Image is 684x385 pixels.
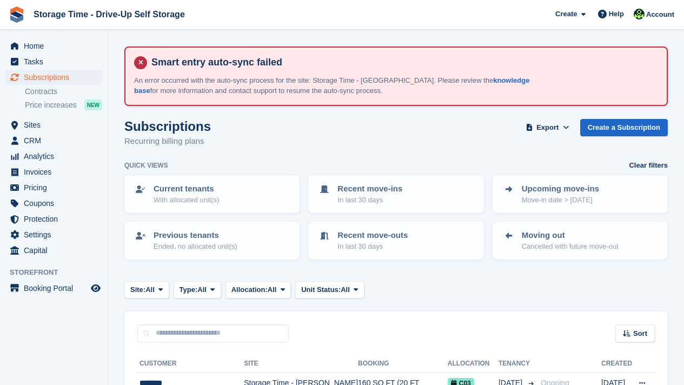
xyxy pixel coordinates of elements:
[634,9,645,19] img: Laaibah Sarwar
[145,284,155,295] span: All
[134,75,540,96] p: An error occurred with the auto-sync process for the site: Storage Time - [GEOGRAPHIC_DATA]. Plea...
[295,281,364,299] button: Unit Status: All
[137,355,244,373] th: Customer
[24,117,89,132] span: Sites
[522,183,599,195] p: Upcoming move-ins
[555,9,577,19] span: Create
[341,284,350,295] span: All
[174,281,221,299] button: Type: All
[24,243,89,258] span: Capital
[24,38,89,54] span: Home
[29,5,189,23] a: Storage Time - Drive-Up Self Storage
[522,241,619,252] p: Cancelled with future move-out
[301,284,341,295] span: Unit Status:
[197,284,207,295] span: All
[24,133,89,148] span: CRM
[601,355,632,373] th: Created
[180,284,198,295] span: Type:
[358,355,448,373] th: Booking
[5,227,102,242] a: menu
[25,100,77,110] span: Price increases
[10,267,108,278] span: Storefront
[24,211,89,227] span: Protection
[5,196,102,211] a: menu
[522,195,599,205] p: Move-in date > [DATE]
[580,119,668,137] a: Create a Subscription
[24,164,89,180] span: Invoices
[309,223,482,258] a: Recent move-outs In last 30 days
[24,196,89,211] span: Coupons
[337,229,408,242] p: Recent move-outs
[154,241,237,252] p: Ended, no allocated unit(s)
[24,180,89,195] span: Pricing
[448,355,499,373] th: Allocation
[5,149,102,164] a: menu
[5,211,102,227] a: menu
[646,9,674,20] span: Account
[24,70,89,85] span: Subscriptions
[609,9,624,19] span: Help
[154,195,219,205] p: With allocated unit(s)
[147,56,658,69] h4: Smart entry auto-sync failed
[268,284,277,295] span: All
[5,54,102,69] a: menu
[499,355,536,373] th: Tenancy
[629,160,668,171] a: Clear filters
[25,87,102,97] a: Contracts
[84,99,102,110] div: NEW
[337,183,402,195] p: Recent move-ins
[124,281,169,299] button: Site: All
[5,38,102,54] a: menu
[244,355,358,373] th: Site
[5,180,102,195] a: menu
[536,122,559,133] span: Export
[154,229,237,242] p: Previous tenants
[125,223,298,258] a: Previous tenants Ended, no allocated unit(s)
[24,149,89,164] span: Analytics
[89,282,102,295] a: Preview store
[24,54,89,69] span: Tasks
[633,328,647,339] span: Sort
[125,176,298,212] a: Current tenants With allocated unit(s)
[225,281,291,299] button: Allocation: All
[130,284,145,295] span: Site:
[124,119,211,134] h1: Subscriptions
[522,229,619,242] p: Moving out
[5,243,102,258] a: menu
[309,176,482,212] a: Recent move-ins In last 30 days
[5,164,102,180] a: menu
[494,223,667,258] a: Moving out Cancelled with future move-out
[24,227,89,242] span: Settings
[5,281,102,296] a: menu
[5,117,102,132] a: menu
[494,176,667,212] a: Upcoming move-ins Move-in date > [DATE]
[124,135,211,148] p: Recurring billing plans
[231,284,268,295] span: Allocation:
[9,6,25,23] img: stora-icon-8386f47178a22dfd0bd8f6a31ec36ba5ce8667c1dd55bd0f319d3a0aa187defe.svg
[24,281,89,296] span: Booking Portal
[524,119,572,137] button: Export
[25,99,102,111] a: Price increases NEW
[337,195,402,205] p: In last 30 days
[124,161,168,170] h6: Quick views
[154,183,219,195] p: Current tenants
[337,241,408,252] p: In last 30 days
[5,133,102,148] a: menu
[5,70,102,85] a: menu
